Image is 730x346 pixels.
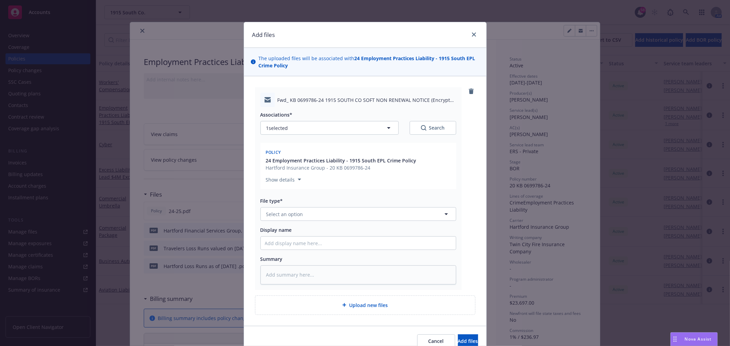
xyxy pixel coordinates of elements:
span: Select an option [266,211,303,218]
span: Summary [260,256,283,262]
div: Drag to move [671,333,679,346]
span: Nova Assist [685,336,712,342]
input: Add display name here... [261,237,456,250]
span: Display name [260,227,292,233]
span: File type* [260,198,283,204]
button: Nova Assist [670,332,718,346]
button: Select an option [260,207,456,221]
